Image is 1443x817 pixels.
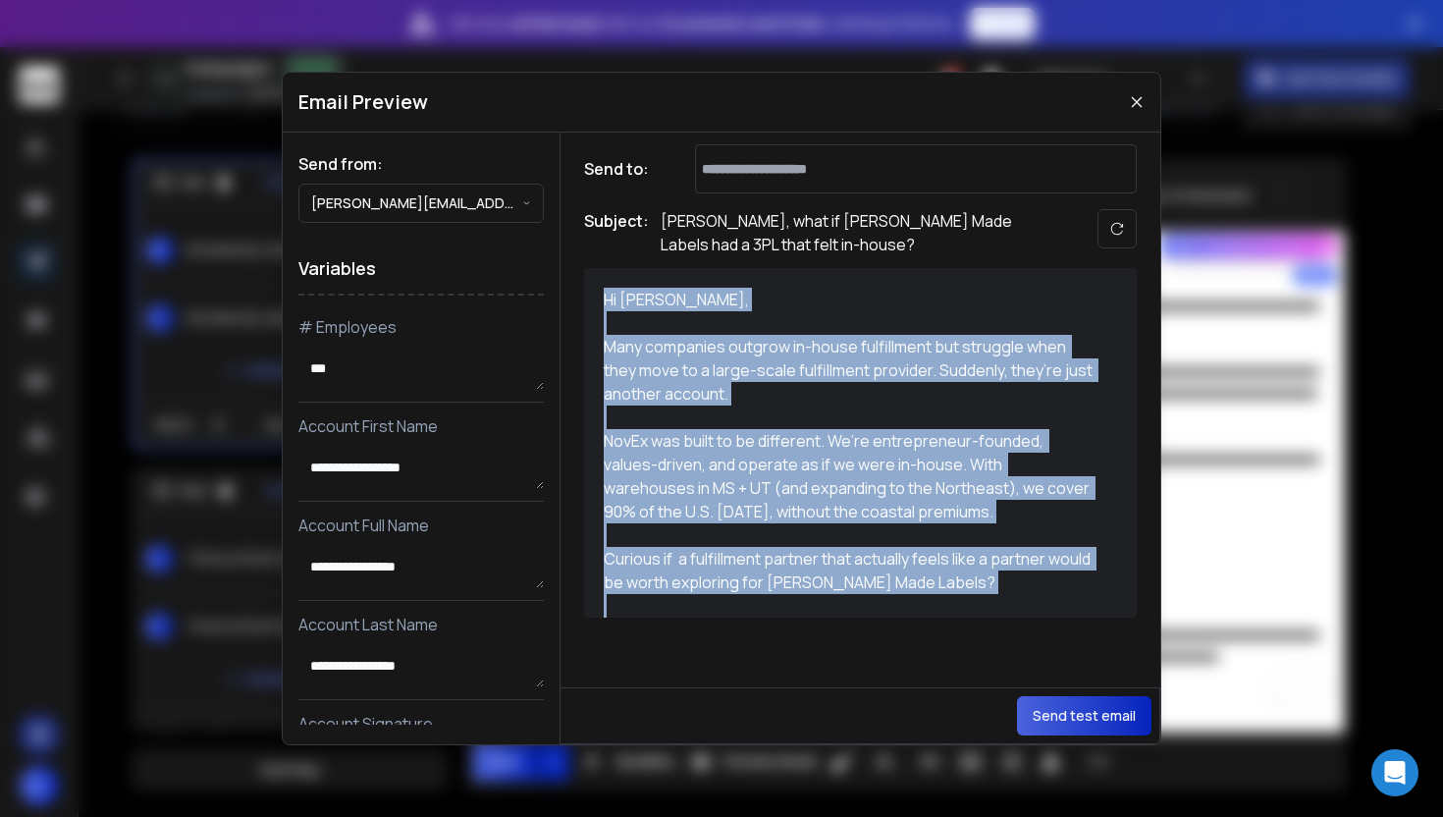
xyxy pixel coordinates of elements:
p: Account Last Name [298,613,544,636]
div: NovEx was built to be different. We’re entrepreneur-founded, values-driven, and operate as if we ... [604,429,1095,523]
h1: Send to: [584,157,663,181]
div: Curious if a fulfillment partner that actually feels like a partner would be worth exploring for ... [604,547,1095,594]
h1: Subject: [584,209,649,256]
p: Account First Name [298,414,544,438]
div: Hi [PERSON_NAME], [604,288,1095,311]
h1: Send from: [298,152,544,176]
h1: Variables [298,243,544,296]
h1: Email Preview [298,88,428,116]
button: Send test email [1017,696,1151,735]
div: Open Intercom Messenger [1371,749,1418,796]
p: # Employees [298,315,544,339]
p: [PERSON_NAME][EMAIL_ADDRESS][PERSON_NAME][DOMAIN_NAME] [311,193,522,213]
p: Account Signature [298,712,544,735]
div: Many companies outgrow in-house fulfillment but struggle when they move to a large-scale fulfillm... [604,335,1095,406]
p: Account Full Name [298,514,544,537]
p: [PERSON_NAME], what if [PERSON_NAME] Made Labels had a 3PL that felt in-house? [661,209,1053,256]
